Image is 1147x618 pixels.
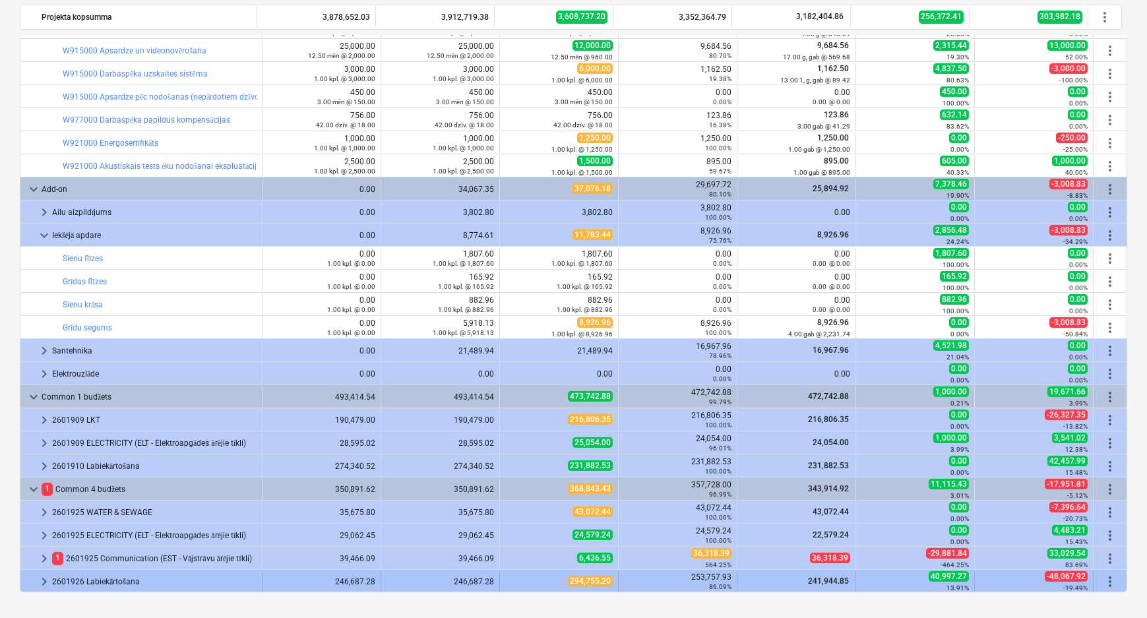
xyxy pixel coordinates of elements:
small: 17.00 g, gab @ 569.68 [783,53,850,61]
span: 2,315.44 [933,40,969,51]
small: 1.00 kpl. @ 1,250.00 [551,146,613,153]
span: 1,000.00 [1052,156,1088,166]
span: 37,076.18 [573,183,613,194]
div: Santehnika [52,340,257,361]
small: 1.00 kpl. @ 2,500.00 [314,168,375,175]
span: Vairāk darbību [1102,435,1118,451]
span: 24,054.00 [811,438,850,447]
small: 83.62% [946,123,969,130]
div: 756.00 [387,111,494,129]
div: 21,489.94 [505,346,613,355]
small: 3.00 mēn @ 150.00 [436,98,494,106]
div: 0.00 [624,295,731,314]
span: Vairāk darbību [1102,274,1118,290]
span: 231,882.53 [568,460,613,471]
div: 0.00 [743,208,850,217]
small: 15.48% [1065,469,1088,476]
span: 9,684.56 [816,41,850,50]
span: 1,000.00 [933,386,969,397]
div: 0.00 [743,295,850,314]
small: 100.00% [705,468,731,475]
span: keyboard_arrow_down [26,389,42,405]
div: 0.00 [743,272,850,291]
span: 2,856.48 [933,225,969,235]
small: 0.00% [1069,100,1088,107]
small: 40.00% [1065,169,1088,176]
a: W915000 Apsardze un videonovērošana [63,46,206,55]
span: 7,378.46 [933,179,969,189]
span: 0.00 [1068,86,1088,97]
span: 6,000.00 [577,63,613,74]
small: 1.00 gab @ 1,250.00 [788,146,850,153]
small: 0.00 @ 0.00 [813,98,850,106]
div: 274,340.52 [387,462,494,471]
small: 12.38% [1065,446,1088,453]
small: 0.00% [950,423,969,430]
div: Add-on [42,179,257,200]
span: 0.00 [1068,340,1088,351]
div: 9,684.56 [624,42,731,60]
div: 882.96 [387,295,494,314]
span: Vairāk darbību [1102,412,1118,428]
span: 0.00 [949,133,969,143]
span: Vairāk darbību [1102,158,1118,174]
span: keyboard_arrow_right [36,505,52,520]
div: 1,250.00 [624,134,731,152]
div: 450.00 [268,88,375,106]
span: -17,951.81 [1045,479,1088,489]
div: 0.00 [624,249,731,268]
div: 8,926.96 [624,226,731,245]
div: 0.00 [268,346,375,355]
span: 4,521.98 [933,340,969,351]
div: 0.00 [268,272,375,291]
small: 59.67% [709,168,731,175]
div: 231,882.53 [624,457,731,476]
span: 343,914.92 [807,484,850,493]
span: Vairāk darbību [1102,505,1118,520]
a: Grīdu segums [63,323,112,332]
div: 165.92 [387,272,494,291]
span: keyboard_arrow_right [36,204,52,220]
small: -25.00% [1063,146,1088,153]
div: 0.00 [268,249,375,268]
span: 13,000.00 [1047,40,1088,51]
span: 19,671.66 [1047,386,1088,397]
small: 0.00% [950,215,969,222]
div: 0.00 [268,208,375,217]
div: 0.00 [624,88,731,106]
small: 100.00% [705,144,731,152]
span: keyboard_arrow_right [36,366,52,382]
span: keyboard_arrow_right [36,528,52,543]
div: 24,054.00 [624,434,731,452]
span: 895.00 [822,156,850,166]
span: keyboard_arrow_right [36,458,52,474]
small: 3.00 mēn @ 150.00 [555,98,613,106]
span: Vairāk darbību [1102,458,1118,474]
span: 0.00 [949,456,969,466]
small: 1.00 kpl. @ 0.00 [327,283,375,290]
div: 25,000.00 [268,42,375,60]
div: 0.00 [268,231,375,240]
small: 19.38% [709,75,731,82]
small: 1.00 gab @ 895.00 [793,169,850,176]
span: 0.00 [949,202,969,212]
div: 0.00 [743,88,850,106]
small: 1.00 kpl. @ 1,000.00 [314,144,375,152]
span: 0.00 [1068,202,1088,212]
small: 0.00% [950,330,969,338]
small: 1.00 kpl. @ 1,807.60 [433,260,494,267]
div: 2601910 Labiekārtošana [52,456,257,477]
span: Vairāk darbību [1102,43,1118,59]
small: 1.00 kpl. @ 8,926.96 [551,330,613,338]
div: 0.00 [268,319,375,337]
div: 450.00 [387,88,494,106]
span: 605.00 [940,156,969,166]
small: 99.79% [709,398,731,406]
span: Vairāk darbību [1102,551,1118,567]
span: 16,967.96 [811,346,850,355]
small: 0.00% [1069,307,1088,315]
small: 0.00 @ 0.00 [813,260,850,267]
small: 1.00 kpl. @ 165.92 [557,283,613,290]
span: 368,843.43 [568,483,613,494]
small: 21.04% [946,354,969,361]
